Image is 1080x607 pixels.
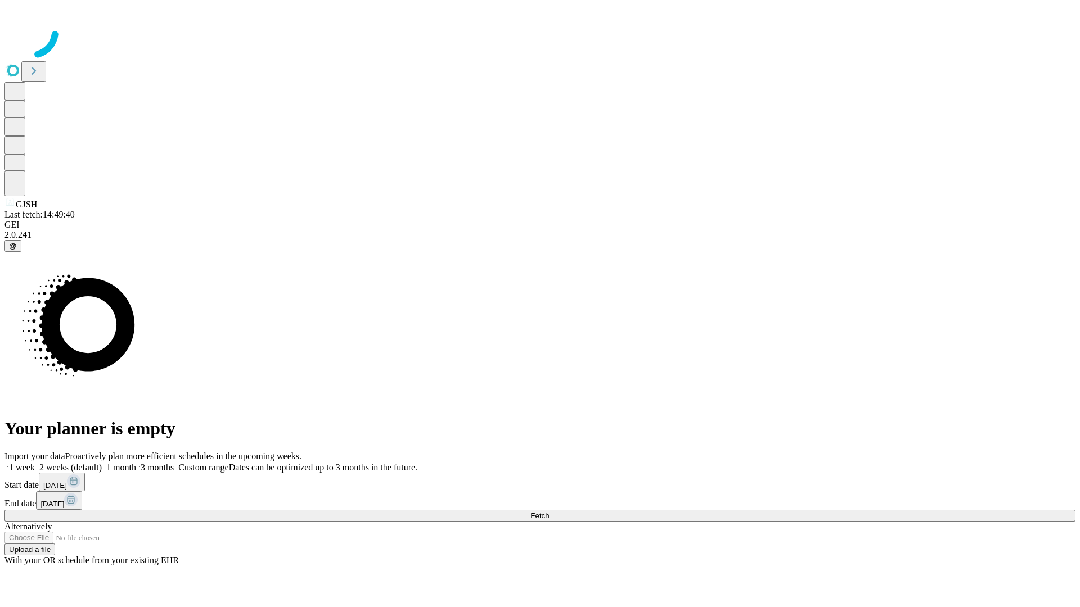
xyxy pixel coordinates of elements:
[39,473,85,491] button: [DATE]
[40,500,64,508] span: [DATE]
[4,220,1075,230] div: GEI
[141,463,174,472] span: 3 months
[4,543,55,555] button: Upload a file
[65,451,301,461] span: Proactively plan more efficient schedules in the upcoming weeks.
[4,491,1075,510] div: End date
[229,463,417,472] span: Dates can be optimized up to 3 months in the future.
[36,491,82,510] button: [DATE]
[4,510,1075,522] button: Fetch
[4,418,1075,439] h1: Your planner is empty
[178,463,228,472] span: Custom range
[106,463,136,472] span: 1 month
[4,555,179,565] span: With your OR schedule from your existing EHR
[9,242,17,250] span: @
[4,522,52,531] span: Alternatively
[9,463,35,472] span: 1 week
[39,463,102,472] span: 2 weeks (default)
[4,210,75,219] span: Last fetch: 14:49:40
[530,511,549,520] span: Fetch
[4,240,21,252] button: @
[4,473,1075,491] div: Start date
[43,481,67,490] span: [DATE]
[4,451,65,461] span: Import your data
[16,200,37,209] span: GJSH
[4,230,1075,240] div: 2.0.241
